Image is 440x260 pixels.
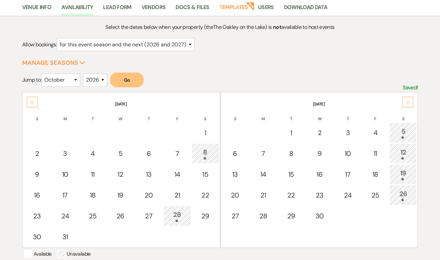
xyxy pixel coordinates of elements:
div: 20 [225,190,246,200]
div: 26 [110,211,131,221]
th: T [334,108,361,122]
a: Docs & Files [176,3,209,16]
div: 14 [167,169,187,179]
div: 12 [393,147,413,160]
div: 4 [83,148,102,159]
strong: not [273,24,281,31]
p: Select the dates below when your property (the The Oakley on the Lake ) is available to host events [71,23,369,32]
div: 30 [309,211,330,221]
th: M [250,108,277,122]
div: 3 [338,128,357,138]
div: 14 [253,169,273,179]
div: 4 [365,128,385,138]
p: Unavailable [57,250,91,258]
th: T [135,108,163,122]
a: Vendors [142,3,166,16]
div: 6 [139,148,159,159]
div: 21 [253,190,273,200]
a: Availability [61,3,93,16]
div: 8 [281,148,301,159]
div: 27 [139,211,159,221]
div: 17 [55,190,75,200]
div: 20 [139,190,159,200]
p: Saved! [403,83,418,92]
div: 25 [83,211,102,221]
div: 19 [110,190,131,200]
div: 23 [27,211,47,221]
div: 28 [253,211,273,221]
a: Templates [219,3,248,16]
div: 16 [27,190,47,200]
a: Users [258,3,274,16]
div: 13 [139,169,159,179]
div: 22 [195,190,215,200]
div: 26 [393,189,413,201]
div: 5 [393,126,413,139]
div: 31 [55,232,75,242]
div: 17 [338,169,357,179]
div: 19 [393,168,413,180]
div: 11 [83,169,102,179]
div: 6 [225,148,246,159]
div: 9 [27,169,47,179]
div: 8 [195,147,215,160]
div: 9 [309,148,330,159]
strong: New [245,1,255,11]
div: 28 [167,210,187,222]
div: 24 [338,190,357,200]
button: Go [110,73,144,87]
div: 7 [167,148,187,159]
div: 2 [27,148,47,159]
div: 1 [195,128,215,138]
th: S [23,108,51,122]
div: 11 [365,148,385,159]
th: F [362,108,389,122]
th: S [221,108,249,122]
div: 12 [110,169,131,179]
th: W [107,108,134,122]
div: 18 [83,190,102,200]
th: M [52,108,79,122]
div: 24 [55,211,75,221]
button: Manage Seasons [22,60,86,66]
div: 13 [225,169,246,179]
div: 18 [365,169,385,179]
a: Download Data [284,3,328,16]
div: 16 [309,169,330,179]
div: 15 [195,169,215,179]
div: 10 [338,148,357,159]
a: Venue Info [22,3,52,16]
div: 21 [167,190,187,200]
span: Jump to: [22,76,42,83]
th: S [389,108,417,122]
th: F [163,108,191,122]
th: [DATE] [221,93,417,107]
div: 3 [55,148,75,159]
div: 10 [55,169,75,179]
div: 25 [365,190,385,200]
th: S [192,108,219,122]
div: 1 [281,128,301,138]
a: Lead Form [103,3,131,16]
th: T [79,108,106,122]
p: Available [24,250,52,258]
div: 29 [195,211,215,221]
div: 27 [225,211,246,221]
div: 5 [110,148,131,159]
div: 29 [281,211,301,221]
th: T [277,108,305,122]
div: 23 [309,190,330,200]
th: W [305,108,334,122]
div: 15 [281,169,301,179]
div: 7 [253,148,273,159]
div: 2 [309,128,330,138]
th: [DATE] [23,93,219,107]
span: Allow bookings: [22,41,57,48]
div: 22 [281,190,301,200]
div: 30 [27,232,47,242]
